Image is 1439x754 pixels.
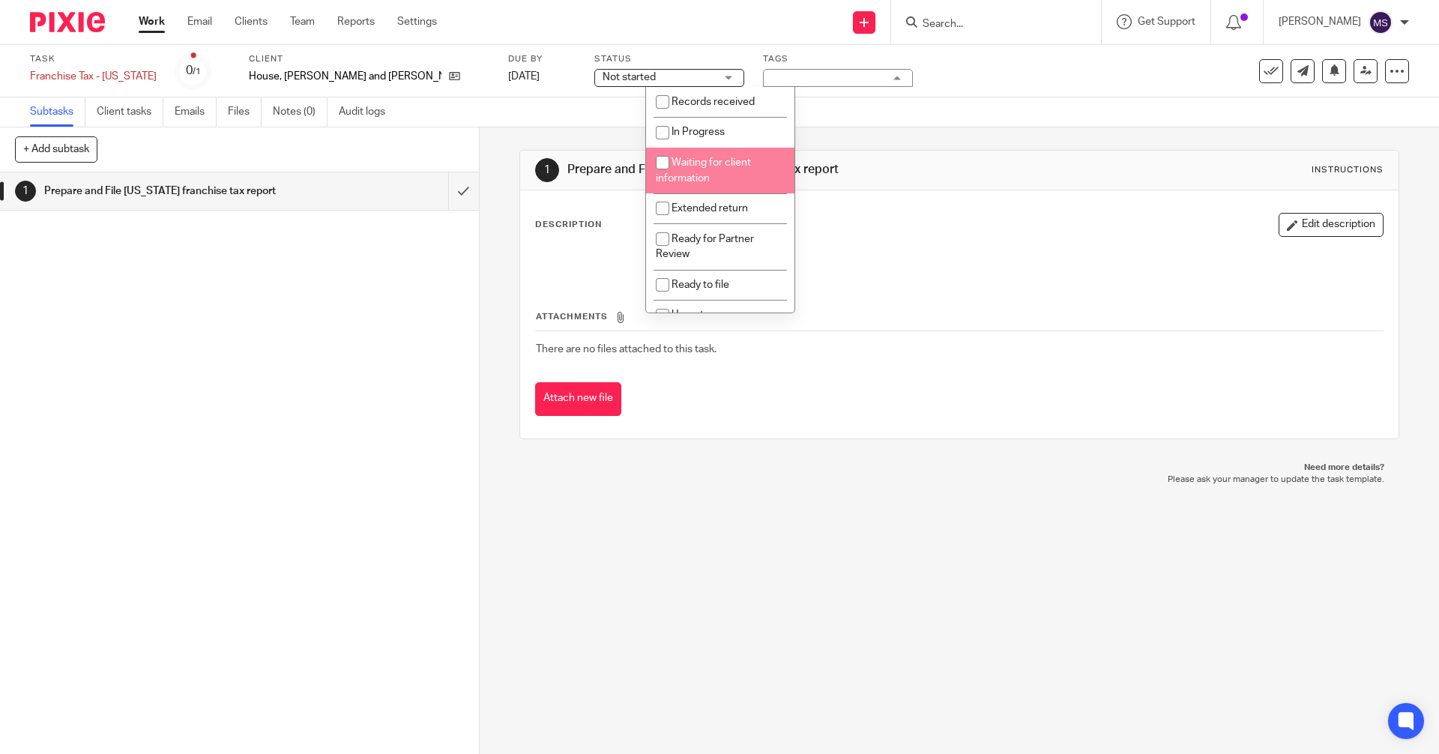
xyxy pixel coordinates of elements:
span: Urgent [672,310,704,320]
span: Ready for Partner Review [656,234,754,260]
a: Emails [175,97,217,127]
label: Due by [508,53,576,65]
p: House, [PERSON_NAME] and [PERSON_NAME] [249,69,441,84]
button: + Add subtask [15,136,97,162]
span: Waiting for client information [656,157,751,184]
label: Client [249,53,489,65]
a: Email [187,14,212,29]
p: Need more details? [534,462,1384,474]
span: In Progress [672,127,725,137]
a: Audit logs [339,97,396,127]
div: Franchise Tax - [US_STATE] [30,69,157,84]
span: Ready to file [672,280,729,290]
div: 0 [186,62,201,79]
a: Settings [397,14,437,29]
h1: Prepare and File [US_STATE] franchise tax report [44,180,304,202]
span: [DATE] [508,71,540,82]
div: 1 [535,158,559,182]
h1: Prepare and File [US_STATE] franchise tax report [567,162,992,178]
p: Please ask your manager to update the task template. [534,474,1384,486]
input: Search [921,18,1056,31]
span: Records received [672,97,755,107]
p: [PERSON_NAME] [1279,14,1361,29]
a: Subtasks [30,97,85,127]
a: Reports [337,14,375,29]
img: Pixie [30,12,105,32]
button: Attach new file [535,382,621,416]
label: Status [594,53,744,65]
small: /1 [193,67,201,76]
a: Work [139,14,165,29]
span: There are no files attached to this task. [536,344,717,355]
span: Extended return [672,203,748,214]
p: Description [535,219,602,231]
div: 1 [15,181,36,202]
span: Not started [603,72,656,82]
img: svg%3E [1369,10,1393,34]
a: Files [228,97,262,127]
div: Franchise Tax - Texas [30,69,157,84]
a: Client tasks [97,97,163,127]
label: Task [30,53,157,65]
a: Team [290,14,315,29]
span: Attachments [536,313,608,321]
a: Clients [235,14,268,29]
label: Tags [763,53,913,65]
span: Get Support [1138,16,1195,27]
div: Instructions [1312,164,1384,176]
a: Notes (0) [273,97,328,127]
button: Edit description [1279,213,1384,237]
